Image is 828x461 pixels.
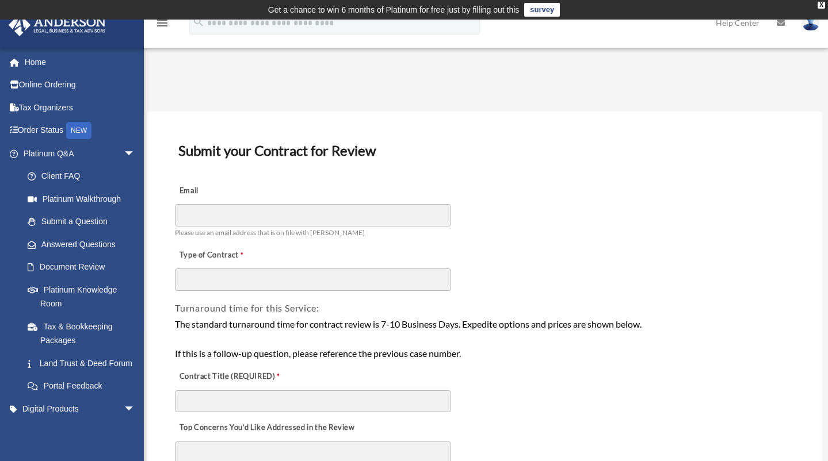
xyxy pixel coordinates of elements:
[174,139,795,163] h3: Submit your Contract for Review
[175,302,319,313] span: Turnaround time for this Service:
[16,233,152,256] a: Answered Questions
[124,420,147,444] span: arrow_drop_down
[8,420,152,443] a: My Entitiesarrow_drop_down
[16,187,152,210] a: Platinum Walkthrough
[8,119,152,143] a: Order StatusNEW
[802,14,819,31] img: User Pic
[524,3,560,17] a: survey
[16,352,152,375] a: Land Trust & Deed Forum
[16,256,147,279] a: Document Review
[8,142,152,165] a: Platinum Q&Aarrow_drop_down
[16,210,152,233] a: Submit a Question
[8,74,152,97] a: Online Ordering
[818,2,825,9] div: close
[175,228,365,237] span: Please use an email address that is on file with [PERSON_NAME]
[175,247,290,263] label: Type of Contract
[175,369,290,385] label: Contract Title (REQUIRED)
[155,16,169,30] i: menu
[8,397,152,420] a: Digital Productsarrow_drop_down
[175,317,794,361] div: The standard turnaround time for contract review is 7-10 Business Days. Expedite options and pric...
[124,397,147,421] span: arrow_drop_down
[16,375,152,398] a: Portal Feedback
[155,20,169,30] a: menu
[175,183,290,199] label: Email
[268,3,520,17] div: Get a chance to win 6 months of Platinum for free just by filling out this
[66,122,91,139] div: NEW
[192,16,205,28] i: search
[8,51,152,74] a: Home
[5,14,109,36] img: Anderson Advisors Platinum Portal
[8,96,152,119] a: Tax Organizers
[16,315,152,352] a: Tax & Bookkeeping Packages
[16,278,152,315] a: Platinum Knowledge Room
[124,142,147,166] span: arrow_drop_down
[175,420,358,436] label: Top Concerns You’d Like Addressed in the Review
[16,165,152,188] a: Client FAQ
